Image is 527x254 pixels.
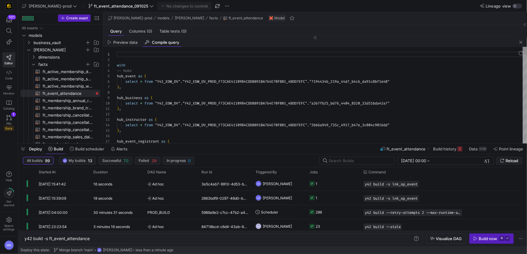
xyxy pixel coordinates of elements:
span: "Y42_EDW_DV_PROD_F73CAE41109B4CDD8891BA764E70FB01_ [182,79,288,84]
button: Reload [496,157,522,165]
div: Press SPACE to select this row. [21,32,100,39]
span: 4BDD7EFC" [288,79,307,84]
span: ft_membership_annual_retention​​​​​​​​​​ [43,97,93,104]
div: Press SPACE to select this row. [21,90,100,97]
span: y42 build -s ft_event_attendance [24,236,90,241]
span: Create asset [66,16,88,20]
a: ft_active_membership_weekly_forecast​​​​​​​​​​ [21,82,100,90]
span: . [307,123,309,127]
button: [PERSON_NAME]-prod [107,14,154,22]
span: ft_membership_cancellations​​​​​​​​​​ [43,126,93,133]
span: ( [144,74,146,79]
div: Press SPACE to select this row. [23,219,520,233]
span: Lineage view [486,4,511,8]
div: 15 [103,128,110,133]
div: 23 [316,219,320,233]
div: Press SPACE to select this row. [21,104,100,111]
span: [PERSON_NAME] [263,191,292,205]
div: Press SPACE to select this row. [21,53,100,61]
div: Press SPACE to select this row. [21,68,100,75]
a: Catalog [2,98,15,113]
div: 11 [103,106,110,111]
span: Beta [4,126,14,131]
span: DAG Name [147,170,166,174]
img: undefined [269,16,273,20]
span: 4BDD7EFC" [288,123,307,127]
span: Ad hoc [147,191,194,205]
div: Press SPACE to select this row. [21,82,100,90]
span: , [119,85,121,89]
span: ft_membership_cancellations_daily_forecast​​​​​​​​​​ [43,112,93,119]
span: Monitor [3,92,14,95]
div: Press SPACE to select this row. [21,24,100,32]
span: as [144,95,149,100]
span: [DATE] 15:41:42 [39,182,66,186]
div: 6 [103,79,110,84]
y42-duration: 3 minutes 16 seconds [93,224,130,229]
div: Press SPACE to select this row. [21,126,100,133]
span: [PERSON_NAME] [263,219,292,233]
span: hub_event [117,74,136,79]
button: 101 [2,14,15,25]
span: "Y42_EDW_DV" [155,101,180,106]
span: select [125,101,138,106]
span: models [158,16,170,20]
span: , [119,106,121,111]
span: Started At [39,170,56,174]
span: Code [5,76,13,80]
span: y42 build -s lnk_op_event [365,182,418,186]
span: Model [274,16,285,20]
button: MNMy builds13 [59,157,96,165]
div: 84718bcd-c6d4-43ab-9d6c-a368058e2b0f [198,219,252,233]
span: Scheduler [261,205,278,219]
span: . [307,101,309,106]
span: "a367fb25_bd76_4404_8520_33d51bda42a7" [309,101,390,106]
div: Press SPACE to select this row. [21,140,100,148]
button: Create asset [58,14,91,22]
div: 9 [103,95,110,101]
button: Merge branch 'main'MN[PERSON_NAME]less than a minute ago [52,246,175,254]
div: Press SPACE to select this row. [21,39,100,46]
span: ) [117,85,119,89]
span: Visualize DAG [436,236,462,241]
div: Build now [479,236,497,241]
span: ) [117,106,119,111]
kbd: ⌘ [500,236,504,241]
div: MN [4,240,14,250]
div: 2 [103,57,110,63]
span: [PERSON_NAME] [103,248,132,252]
span: ( [151,95,153,100]
span: . [180,79,182,84]
span: ) [117,128,119,133]
button: Successful70 [98,157,132,165]
span: Command [368,170,386,174]
div: MN [255,181,262,187]
span: Merge branch 'main' [59,248,94,252]
a: Code [2,67,15,82]
span: – [427,158,429,163]
span: In progress [167,159,186,163]
span: y42 build --stale [365,225,401,229]
y42-duration: 18 seconds [93,196,112,201]
a: Editor [2,52,15,67]
div: All assets [22,26,38,30]
div: Press SPACE to select this row. [21,97,100,104]
span: Space settings [3,224,15,231]
span: facts [38,61,85,68]
span: Build [54,146,63,151]
div: 7 [103,84,110,90]
a: Spacesettings [2,214,15,234]
button: [PERSON_NAME]-prod [21,2,79,10]
y42-duration: 30 minutes 31 seconds [93,210,133,215]
a: ft_membership_sales_daily_forecast​​​​​​​​​​ [21,133,100,140]
button: MN [2,239,15,252]
span: Ad hoc [147,177,194,191]
button: ft_event_attendance_091025 [87,2,155,10]
button: Build [46,144,66,154]
button: Visualize DAG [426,233,466,244]
span: PROD_BUILD [147,205,170,220]
a: ft_active_membership_snapshot​​​​​​​​​​ [21,75,100,82]
span: [DATE] 15:39:09 [39,196,66,201]
div: 1 [316,177,317,191]
div: 4 [103,68,110,73]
